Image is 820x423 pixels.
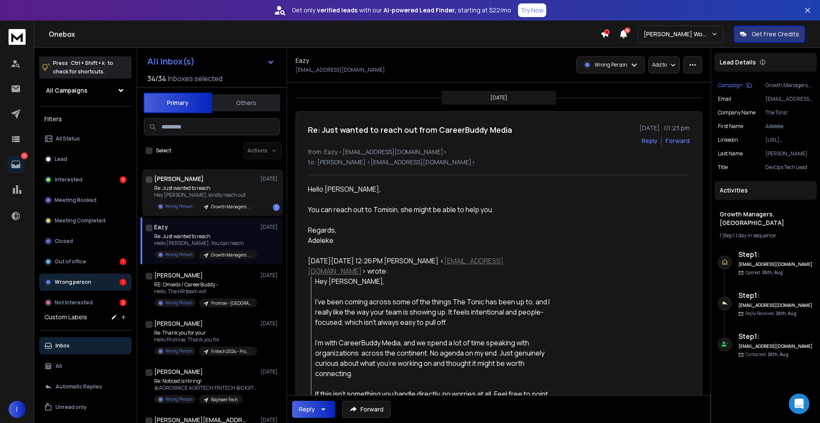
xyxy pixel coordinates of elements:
[624,27,630,33] span: 50
[308,148,690,156] p: from: Eazy <[EMAIL_ADDRESS][DOMAIN_NAME]>
[211,204,252,210] p: Growth Managers. [GEOGRAPHIC_DATA]
[56,404,87,411] p: Unread only
[745,310,797,317] p: Reply Received
[308,124,512,136] h1: Re: Just wanted to reach out from CareerBuddy Media
[594,61,627,68] p: Wrong Person
[718,96,731,102] p: Email
[165,300,192,306] p: Wrong Person
[39,171,132,188] button: Interested9
[308,256,557,276] div: [DATE][DATE] 12:26 PM [PERSON_NAME] < > wrote:
[745,351,788,358] p: Contacted
[154,319,203,328] h1: [PERSON_NAME]
[273,204,280,211] div: 1
[39,253,132,270] button: Out of office1
[147,73,166,84] span: 34 / 34
[154,288,257,295] p: Hello, The HR team will
[738,302,813,309] h6: [EMAIL_ADDRESS][DOMAIN_NAME]
[718,82,752,89] button: Campaign
[718,150,743,157] p: Last Name
[39,274,132,291] button: Wrong person1
[767,351,788,357] span: 26th, Aug
[39,399,132,416] button: Unread only
[55,197,97,204] p: Meeting Booked
[735,232,776,239] span: 1 day in sequence
[765,123,813,130] p: Adeleke
[154,271,203,280] h1: [PERSON_NAME]
[165,348,192,354] p: Wrong Person
[120,279,126,286] div: 1
[165,251,192,258] p: Wrong Person
[296,56,309,65] h1: Eazy
[718,82,743,89] p: Campaign
[261,368,280,375] p: [DATE]
[39,294,132,311] button: Not Interested2
[56,135,80,142] p: All Status
[521,6,544,15] p: Try Now
[154,223,168,231] h1: Eazy
[165,396,192,403] p: Wrong Person
[308,158,690,166] p: to: [PERSON_NAME] <[EMAIL_ADDRESS][DOMAIN_NAME]>
[720,232,811,239] div: |
[765,82,813,89] p: Growth Managers. [GEOGRAPHIC_DATA]
[154,330,257,336] p: Re: Thank you for your
[308,204,557,215] div: You can reach out to Tomisin, she might be able to help you.
[315,297,557,327] div: I’ve been coming across some of the things The Tonic has been up to, and I really like the way yo...
[147,57,195,66] h1: All Inbox(s)
[652,61,667,68] p: Add to
[315,389,557,409] div: If this isn’t something you handle directly, no worries at all. Feel free to point me in the righ...
[39,358,132,375] button: All
[39,113,132,125] h3: Filters
[39,378,132,395] button: Automatic Replies
[120,258,126,265] div: 1
[299,405,315,414] div: Reply
[39,151,132,168] button: Lead
[261,224,280,230] p: [DATE]
[720,58,756,67] p: Lead Details
[718,123,743,130] p: First Name
[745,269,783,276] p: Opened
[715,181,817,200] div: Activities
[765,109,813,116] p: The Tonic
[765,96,813,102] p: [EMAIL_ADDRESS][DOMAIN_NAME]
[738,331,813,341] h6: Step 1 :
[120,176,126,183] div: 9
[518,3,546,17] button: Try Now
[55,156,67,163] p: Lead
[154,175,204,183] h1: [PERSON_NAME]
[46,86,88,95] h1: All Campaigns
[55,217,105,224] p: Meeting Completed
[39,212,132,229] button: Meeting Completed
[55,299,93,306] p: Not Interested
[211,300,252,306] p: Promise - [GEOGRAPHIC_DATA] 2
[53,59,113,76] p: Press to check for shortcuts.
[641,137,658,145] button: Reply
[70,58,106,68] span: Ctrl + Shift + k
[39,192,132,209] button: Meeting Booked
[384,6,456,15] strong: AI-powered Lead Finder,
[49,29,600,39] h1: Onebox
[9,401,26,418] button: I
[789,394,809,414] div: Open Intercom Messenger
[765,137,813,143] p: [URL][DOMAIN_NAME]
[720,232,732,239] span: 1 Step
[342,401,391,418] button: Forward
[7,156,24,173] a: 13
[212,93,280,112] button: Others
[644,30,711,38] p: [PERSON_NAME] Workspace
[292,6,511,15] p: Get only with our starting at $22/mo
[154,233,257,240] p: Re: Just wanted to reach
[154,368,203,376] h1: [PERSON_NAME]
[154,378,257,385] p: Re: Noticed is Hiring!
[55,238,73,245] p: Closed
[168,73,223,84] h3: Inboxes selected
[56,342,70,349] p: Inbox
[315,338,557,379] div: I’m with CareerBuddy Media, and we spend a lot of time speaking with organizations across the con...
[718,164,728,171] p: title
[211,397,237,403] p: Raphael-Tech
[292,401,335,418] button: Reply
[720,210,811,227] h1: Growth Managers. [GEOGRAPHIC_DATA]
[738,249,813,260] h6: Step 1 :
[738,343,813,350] h6: [EMAIL_ADDRESS][DOMAIN_NAME]
[776,310,797,316] span: 26th, Aug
